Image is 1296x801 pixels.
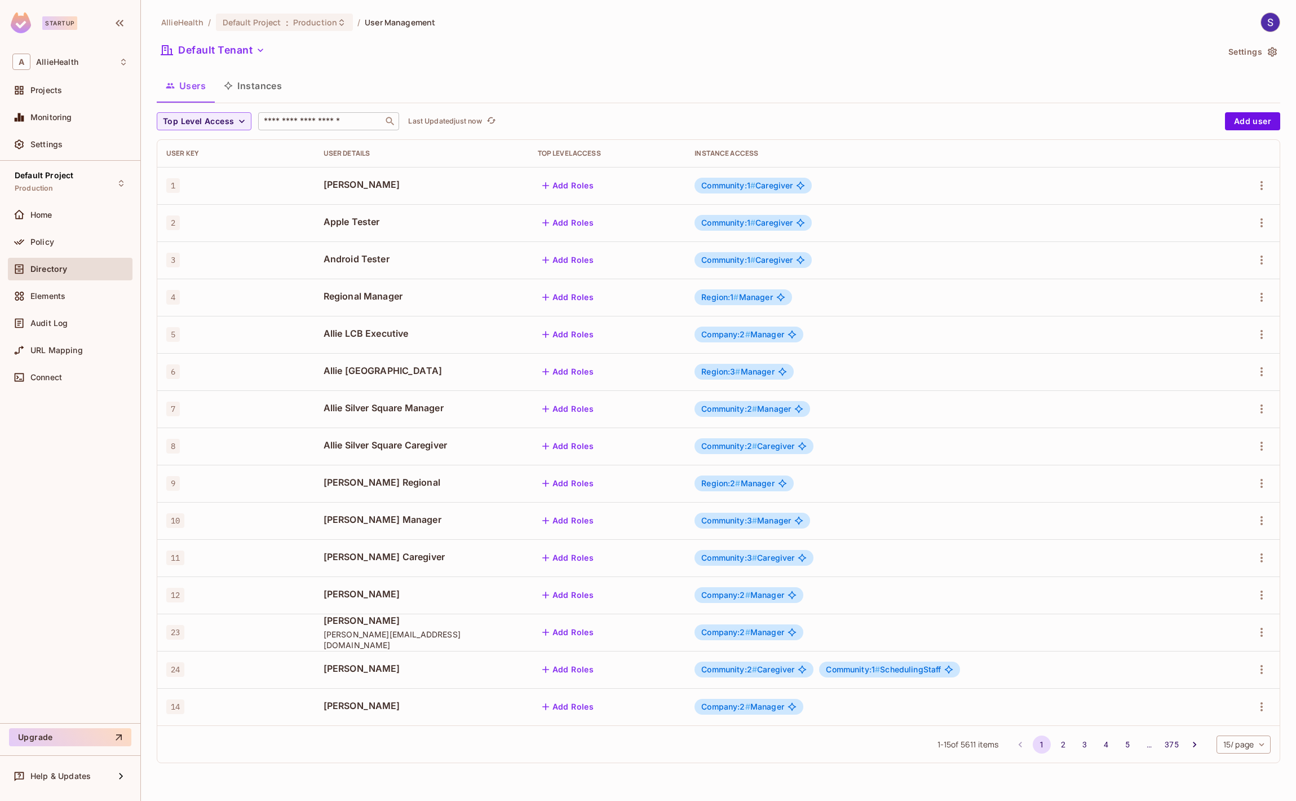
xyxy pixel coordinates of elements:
[701,628,784,637] span: Manager
[701,218,755,227] span: Community:1
[166,513,184,528] span: 10
[166,625,184,640] span: 23
[745,627,750,637] span: #
[701,256,793,265] span: Caregiver
[324,402,520,414] span: Allie Silver Square Manager
[486,116,496,127] span: refresh
[365,17,435,28] span: User Management
[36,58,78,67] span: Workspace: AllieHealth
[161,17,204,28] span: the active workspace
[745,702,750,711] span: #
[701,218,793,227] span: Caregiver
[324,588,520,600] span: [PERSON_NAME]
[735,367,740,376] span: #
[30,346,83,355] span: URL Mapping
[293,17,337,28] span: Production
[324,178,520,191] span: [PERSON_NAME]
[701,553,757,562] span: Community:3
[9,728,131,746] button: Upgrade
[538,698,599,716] button: Add Roles
[538,623,599,641] button: Add Roles
[166,476,180,491] span: 9
[324,439,520,451] span: Allie Silver Square Caregiver
[875,664,880,674] span: #
[937,738,999,751] span: 1 - 15 of 5611 items
[826,665,941,674] span: SchedulingStaff
[166,439,180,454] span: 8
[701,441,757,451] span: Community:2
[324,513,520,526] span: [PERSON_NAME] Manager
[701,591,784,600] span: Manager
[538,251,599,269] button: Add Roles
[208,17,211,28] li: /
[1224,43,1280,61] button: Settings
[30,292,65,301] span: Elements
[701,181,755,190] span: Community:1
[324,629,520,650] span: [PERSON_NAME][EMAIL_ADDRESS][DOMAIN_NAME]
[30,265,67,274] span: Directory
[701,478,740,488] span: Region:2
[166,149,306,158] div: User Key
[166,290,180,305] span: 4
[701,702,784,711] span: Manager
[1118,736,1136,754] button: Go to page 5
[157,72,215,100] button: Users
[324,215,520,228] span: Apple Tester
[1217,736,1271,754] div: 15 / page
[285,18,289,27] span: :
[1010,736,1205,754] nav: pagination navigation
[752,516,757,525] span: #
[538,400,599,418] button: Add Roles
[324,614,520,627] span: [PERSON_NAME]
[701,181,793,190] span: Caregiver
[1261,13,1280,32] img: Stephen Morrison
[482,115,498,128] span: Click to refresh data
[163,115,234,129] span: Top Level Access
[324,551,520,563] span: [PERSON_NAME] Caregiver
[166,253,180,267] span: 3
[1076,736,1094,754] button: Go to page 3
[1097,736,1115,754] button: Go to page 4
[701,516,757,525] span: Community:3
[701,367,740,376] span: Region:3
[223,17,281,28] span: Default Project
[157,112,251,130] button: Top Level Access
[701,627,750,637] span: Company:2
[15,171,73,180] span: Default Project
[701,590,750,600] span: Company:2
[752,441,757,451] span: #
[30,373,62,382] span: Connect
[750,218,755,227] span: #
[701,292,738,302] span: Region:1
[15,184,54,193] span: Production
[30,319,68,328] span: Audit Log
[1140,739,1158,750] div: …
[12,54,30,70] span: A
[701,404,757,413] span: Community:2
[701,330,784,339] span: Manager
[538,586,599,604] button: Add Roles
[745,590,750,600] span: #
[324,699,520,712] span: [PERSON_NAME]
[1054,736,1072,754] button: Go to page 2
[30,113,72,122] span: Monitoring
[695,149,1204,158] div: Instance Access
[30,86,62,95] span: Projects
[324,364,520,377] span: Allie [GEOGRAPHIC_DATA]
[701,367,774,376] span: Manager
[538,149,677,158] div: Top Level Access
[701,516,791,525] span: Manager
[538,214,599,232] button: Add Roles
[484,115,498,128] button: refresh
[701,479,774,488] span: Manager
[1186,736,1204,754] button: Go to next page
[166,178,180,193] span: 1
[324,253,520,265] span: Android Tester
[538,549,599,567] button: Add Roles
[538,363,599,381] button: Add Roles
[1033,736,1051,754] button: page 1
[166,699,184,714] span: 14
[408,117,482,126] p: Last Updated just now
[324,149,520,158] div: User Details
[701,293,772,302] span: Manager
